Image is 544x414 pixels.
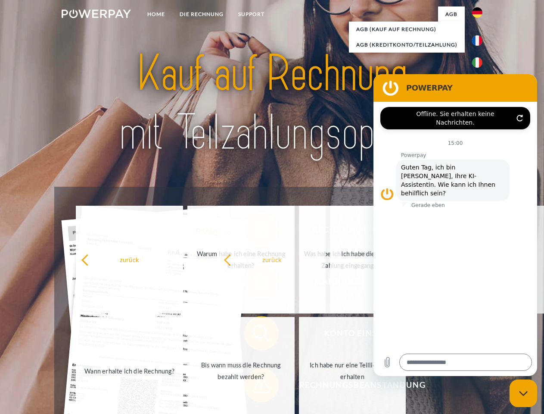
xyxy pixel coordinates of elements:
[140,6,172,22] a: Home
[472,35,482,46] img: fr
[335,248,432,271] div: Ich habe die Rechnung bereits bezahlt
[510,379,537,407] iframe: Schaltfläche zum Öffnen des Messaging-Fensters; Konversation läuft
[231,6,272,22] a: SUPPORT
[82,41,462,165] img: title-powerpay_de.svg
[193,359,289,383] div: Bis wann muss die Rechnung bezahlt werden?
[438,6,465,22] a: agb
[349,37,465,53] a: AGB (Kreditkonto/Teilzahlung)
[224,254,320,265] div: zurück
[472,7,482,18] img: de
[373,74,537,376] iframe: Messaging-Fenster
[304,359,401,383] div: Ich habe nur eine Teillieferung erhalten
[472,57,482,68] img: it
[81,365,178,376] div: Wann erhalte ich die Rechnung?
[349,22,465,37] a: AGB (Kauf auf Rechnung)
[193,248,289,271] div: Warum habe ich eine Rechnung erhalten?
[62,9,131,18] img: logo-powerpay-white.svg
[81,254,178,265] div: zurück
[172,6,231,22] a: DIE RECHNUNG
